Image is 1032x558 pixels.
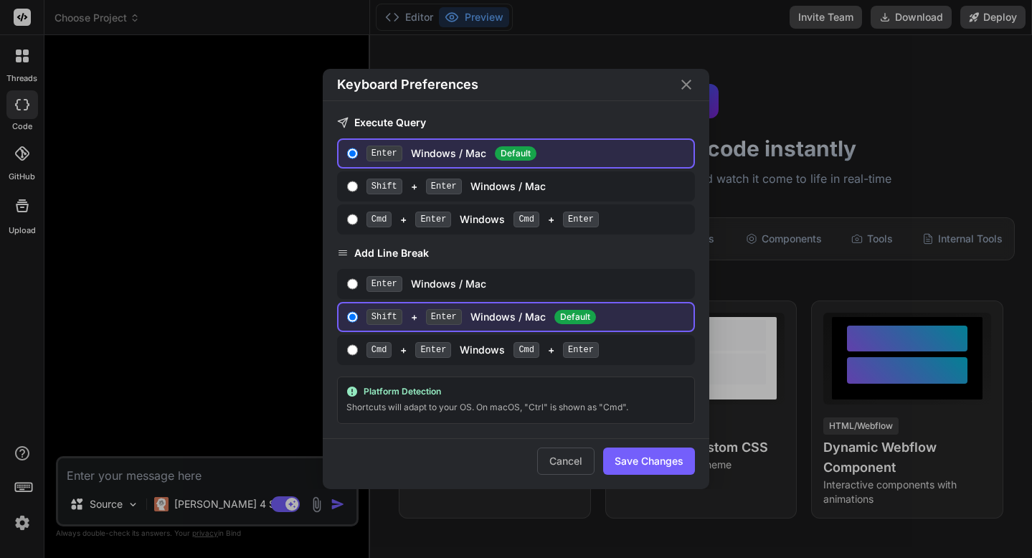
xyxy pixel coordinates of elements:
[366,146,688,161] div: Windows / Mac
[366,342,688,358] div: + Windows +
[366,179,402,194] span: Shift
[366,309,688,325] div: + Windows / Mac
[366,309,402,325] span: Shift
[513,342,539,358] span: Cmd
[563,342,599,358] span: Enter
[554,310,596,324] span: Default
[366,212,392,227] span: Cmd
[347,344,358,356] input: Cmd+Enter Windows Cmd+Enter
[366,179,688,194] div: + Windows / Mac
[426,309,462,325] span: Enter
[366,146,402,161] span: Enter
[346,400,686,415] div: Shortcuts will adapt to your OS. On macOS, "Ctrl" is shown as "Cmd".
[366,342,392,358] span: Cmd
[563,212,599,227] span: Enter
[337,115,696,130] h3: Execute Query
[347,278,358,290] input: EnterWindows / Mac
[603,448,695,475] button: Save Changes
[347,181,358,192] input: Shift+EnterWindows / Mac
[347,311,358,323] input: Shift+EnterWindows / MacDefault
[366,276,688,292] div: Windows / Mac
[426,179,462,194] span: Enter
[337,75,478,95] h2: Keyboard Preferences
[415,212,451,227] span: Enter
[366,212,688,227] div: + Windows +
[513,212,539,227] span: Cmd
[337,246,696,260] h3: Add Line Break
[678,76,695,93] button: Close
[347,214,358,225] input: Cmd+Enter Windows Cmd+Enter
[415,342,451,358] span: Enter
[366,276,402,292] span: Enter
[346,386,686,397] div: Platform Detection
[537,448,595,475] button: Cancel
[347,148,358,159] input: EnterWindows / Mac Default
[495,146,536,161] span: Default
